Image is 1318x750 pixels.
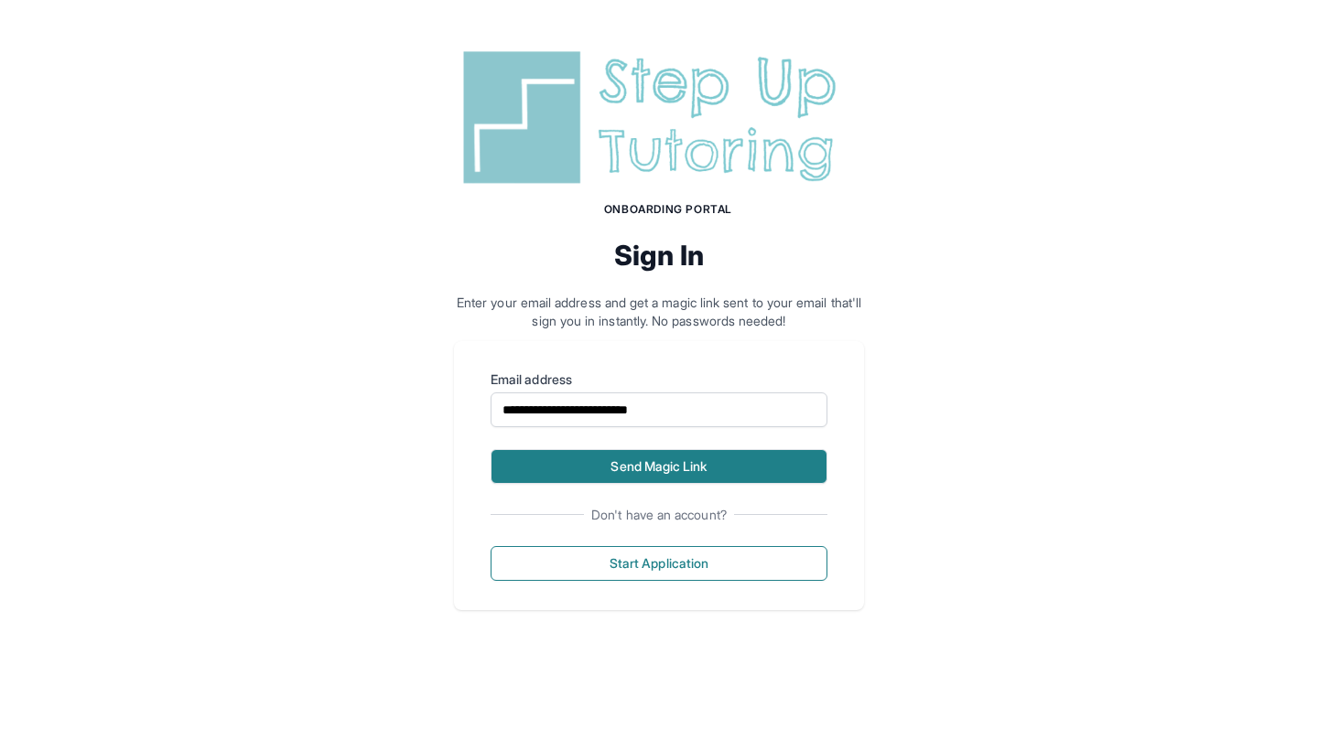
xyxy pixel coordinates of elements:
button: Start Application [491,546,827,581]
span: Don't have an account? [584,506,734,524]
p: Enter your email address and get a magic link sent to your email that'll sign you in instantly. N... [454,294,864,330]
h1: Onboarding Portal [472,202,864,217]
label: Email address [491,370,827,389]
h2: Sign In [454,239,864,272]
img: Step Up Tutoring horizontal logo [454,44,864,191]
button: Send Magic Link [491,449,827,484]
